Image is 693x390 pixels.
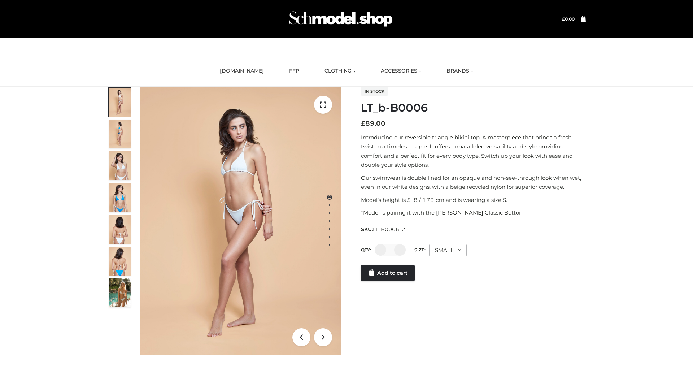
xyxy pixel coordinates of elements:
[109,183,131,212] img: ArielClassicBikiniTop_CloudNine_AzureSky_OW114ECO_4-scaled.jpg
[109,278,131,307] img: Arieltop_CloudNine_AzureSky2.jpg
[562,16,575,22] bdi: 0.00
[140,87,341,355] img: LT_b-B0006
[562,16,565,22] span: £
[109,151,131,180] img: ArielClassicBikiniTop_CloudNine_AzureSky_OW114ECO_3-scaled.jpg
[361,247,371,252] label: QTY:
[361,120,365,127] span: £
[373,226,405,233] span: LT_B0006_2
[361,173,586,192] p: Our swimwear is double lined for an opaque and non-see-through look when wet, even in our white d...
[361,120,385,127] bdi: 89.00
[284,63,305,79] a: FFP
[429,244,467,256] div: SMALL
[361,208,586,217] p: *Model is pairing it with the [PERSON_NAME] Classic Bottom
[361,87,388,96] span: In stock
[361,195,586,205] p: Model’s height is 5 ‘8 / 173 cm and is wearing a size S.
[441,63,479,79] a: BRANDS
[361,101,586,114] h1: LT_b-B0006
[287,5,395,33] img: Schmodel Admin 964
[361,225,406,234] span: SKU:
[109,120,131,148] img: ArielClassicBikiniTop_CloudNine_AzureSky_OW114ECO_2-scaled.jpg
[562,16,575,22] a: £0.00
[109,215,131,244] img: ArielClassicBikiniTop_CloudNine_AzureSky_OW114ECO_7-scaled.jpg
[109,88,131,117] img: ArielClassicBikiniTop_CloudNine_AzureSky_OW114ECO_1-scaled.jpg
[375,63,427,79] a: ACCESSORIES
[361,133,586,170] p: Introducing our reversible triangle bikini top. A masterpiece that brings a fresh twist to a time...
[109,247,131,276] img: ArielClassicBikiniTop_CloudNine_AzureSky_OW114ECO_8-scaled.jpg
[214,63,269,79] a: [DOMAIN_NAME]
[319,63,361,79] a: CLOTHING
[361,265,415,281] a: Add to cart
[414,247,426,252] label: Size:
